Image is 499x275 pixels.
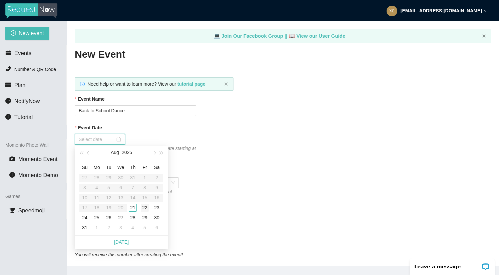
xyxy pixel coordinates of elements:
[87,81,205,87] span: Need help or want to learn more? View our
[5,98,11,104] span: message
[93,214,101,222] div: 25
[14,98,40,104] span: NotifyNow
[103,223,115,233] td: 2025-09-02
[79,162,91,173] th: Su
[401,8,482,13] strong: [EMAIL_ADDRESS][DOMAIN_NAME]
[115,213,127,223] td: 2025-08-27
[405,254,499,275] iframe: LiveChat chat widget
[91,213,103,223] td: 2025-08-25
[224,82,228,86] button: close
[129,204,137,212] div: 21
[75,48,491,61] h2: New Event
[18,172,58,178] span: Momento Demo
[151,162,163,173] th: Sa
[91,223,103,233] td: 2025-09-01
[115,223,127,233] td: 2025-09-03
[78,95,104,103] b: Event Name
[122,146,132,159] button: 2025
[115,162,127,173] th: We
[5,66,11,72] span: phone
[139,223,151,233] td: 2025-09-05
[105,224,113,232] div: 2
[127,213,139,223] td: 2025-08-28
[5,27,49,40] button: plus-circleNew event
[19,29,44,37] span: New event
[141,224,149,232] div: 5
[14,82,26,88] span: Plan
[103,213,115,223] td: 2025-08-26
[75,105,196,116] input: Janet's and Mark's Wedding
[79,213,91,223] td: 2025-08-24
[214,33,289,39] a: laptop Join Our Facebook Group ||
[91,162,103,173] th: Mo
[9,207,15,213] span: trophy
[117,224,125,232] div: 3
[129,224,137,232] div: 4
[5,3,57,19] img: RequestNow
[11,30,16,37] span: plus-circle
[75,252,183,257] i: You will receive this number after creating the event!
[103,162,115,173] th: Tu
[79,136,115,143] input: Select date
[14,50,31,56] span: Events
[153,204,161,212] div: 23
[214,33,220,39] span: laptop
[18,156,58,162] span: Momento Event
[139,162,151,173] th: Fr
[14,67,56,72] span: Number & QR Code
[387,6,397,16] img: 68f0d77591d81f6efc91ce753029cfe5
[9,156,15,162] span: camera
[153,224,161,232] div: 6
[139,213,151,223] td: 2025-08-29
[5,114,11,120] span: info-circle
[177,81,205,87] a: tutorial page
[81,214,89,222] div: 24
[81,224,89,232] div: 31
[5,50,11,56] span: calendar
[151,223,163,233] td: 2025-09-06
[151,203,163,213] td: 2025-08-23
[9,172,15,178] span: info-circle
[105,214,113,222] div: 26
[111,146,119,159] button: Aug
[289,33,295,39] span: laptop
[151,213,163,223] td: 2025-08-30
[139,203,151,213] td: 2025-08-22
[482,34,486,38] button: close
[127,162,139,173] th: Th
[79,223,91,233] td: 2025-08-31
[127,203,139,213] td: 2025-08-21
[78,124,102,131] b: Event Date
[127,223,139,233] td: 2025-09-04
[129,214,137,222] div: 28
[141,214,149,222] div: 29
[141,204,149,212] div: 22
[80,82,85,86] span: info-circle
[5,82,11,88] span: credit-card
[153,214,161,222] div: 30
[114,239,129,245] a: [DATE]
[93,224,101,232] div: 1
[18,207,45,214] span: Speedmoji
[484,9,487,12] span: down
[289,33,346,39] a: laptop View our User Guide
[14,114,33,120] span: Tutorial
[117,214,125,222] div: 27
